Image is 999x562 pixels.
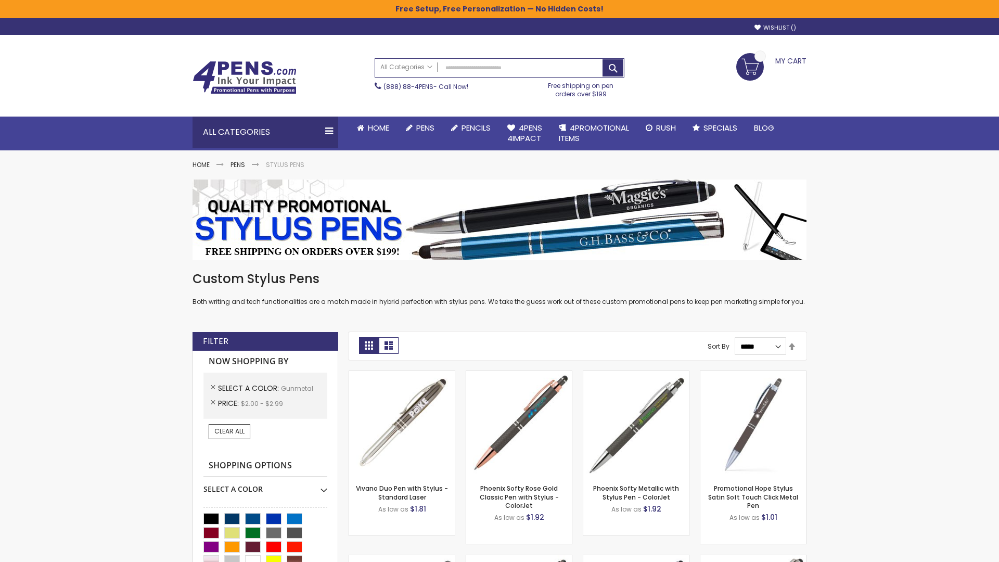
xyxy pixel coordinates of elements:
[203,336,228,347] strong: Filter
[729,513,760,522] span: As low as
[537,78,625,98] div: Free shipping on pen orders over $199
[368,122,389,133] span: Home
[193,61,297,94] img: 4Pens Custom Pens and Promotional Products
[656,122,676,133] span: Rush
[230,160,245,169] a: Pens
[708,342,729,351] label: Sort By
[398,117,443,139] a: Pens
[203,455,327,477] strong: Shopping Options
[761,512,777,522] span: $1.01
[703,122,737,133] span: Specials
[643,504,661,514] span: $1.92
[359,337,379,354] strong: Grid
[356,484,448,501] a: Vivano Duo Pen with Stylus - Standard Laser
[684,117,746,139] a: Specials
[218,398,241,408] span: Price
[559,122,629,144] span: 4PROMOTIONAL ITEMS
[466,371,572,379] a: Phoenix Softy Rose Gold Classic Pen with Stylus - ColorJet-Gunmetal
[526,512,544,522] span: $1.92
[466,371,572,477] img: Phoenix Softy Rose Gold Classic Pen with Stylus - ColorJet-Gunmetal
[462,122,491,133] span: Pencils
[700,371,806,477] img: Promotional Hope Stylus Satin Soft Touch Click Metal Pen-Gunmetal
[410,504,426,514] span: $1.81
[550,117,637,150] a: 4PROMOTIONALITEMS
[193,180,806,260] img: Stylus Pens
[583,371,689,477] img: Phoenix Softy Metallic with Stylus Pen - ColorJet-Gunmetal
[266,160,304,169] strong: Stylus Pens
[203,351,327,373] strong: Now Shopping by
[241,399,283,408] span: $2.00 - $2.99
[443,117,499,139] a: Pencils
[754,24,796,32] a: Wishlist
[380,63,432,71] span: All Categories
[383,82,433,91] a: (888) 88-4PENS
[209,424,250,439] a: Clear All
[349,371,455,477] img: Vivano Duo Pen with Stylus - Standard Laser-Gunmetal
[375,59,438,76] a: All Categories
[214,427,245,436] span: Clear All
[193,271,806,306] div: Both writing and tech functionalities are a match made in hybrid perfection with stylus pens. We ...
[193,117,338,148] div: All Categories
[378,505,408,514] span: As low as
[203,477,327,494] div: Select A Color
[593,484,679,501] a: Phoenix Softy Metallic with Stylus Pen - ColorJet
[193,271,806,287] h1: Custom Stylus Pens
[416,122,434,133] span: Pens
[349,117,398,139] a: Home
[746,117,783,139] a: Blog
[499,117,550,150] a: 4Pens4impact
[754,122,774,133] span: Blog
[281,384,313,393] span: Gunmetal
[494,513,524,522] span: As low as
[218,383,281,393] span: Select A Color
[480,484,559,509] a: Phoenix Softy Rose Gold Classic Pen with Stylus - ColorJet
[349,371,455,379] a: Vivano Duo Pen with Stylus - Standard Laser-Gunmetal
[583,371,689,379] a: Phoenix Softy Metallic with Stylus Pen - ColorJet-Gunmetal
[507,122,542,144] span: 4Pens 4impact
[383,82,468,91] span: - Call Now!
[611,505,642,514] span: As low as
[700,371,806,379] a: Promotional Hope Stylus Satin Soft Touch Click Metal Pen-Gunmetal
[193,160,210,169] a: Home
[708,484,798,509] a: Promotional Hope Stylus Satin Soft Touch Click Metal Pen
[637,117,684,139] a: Rush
